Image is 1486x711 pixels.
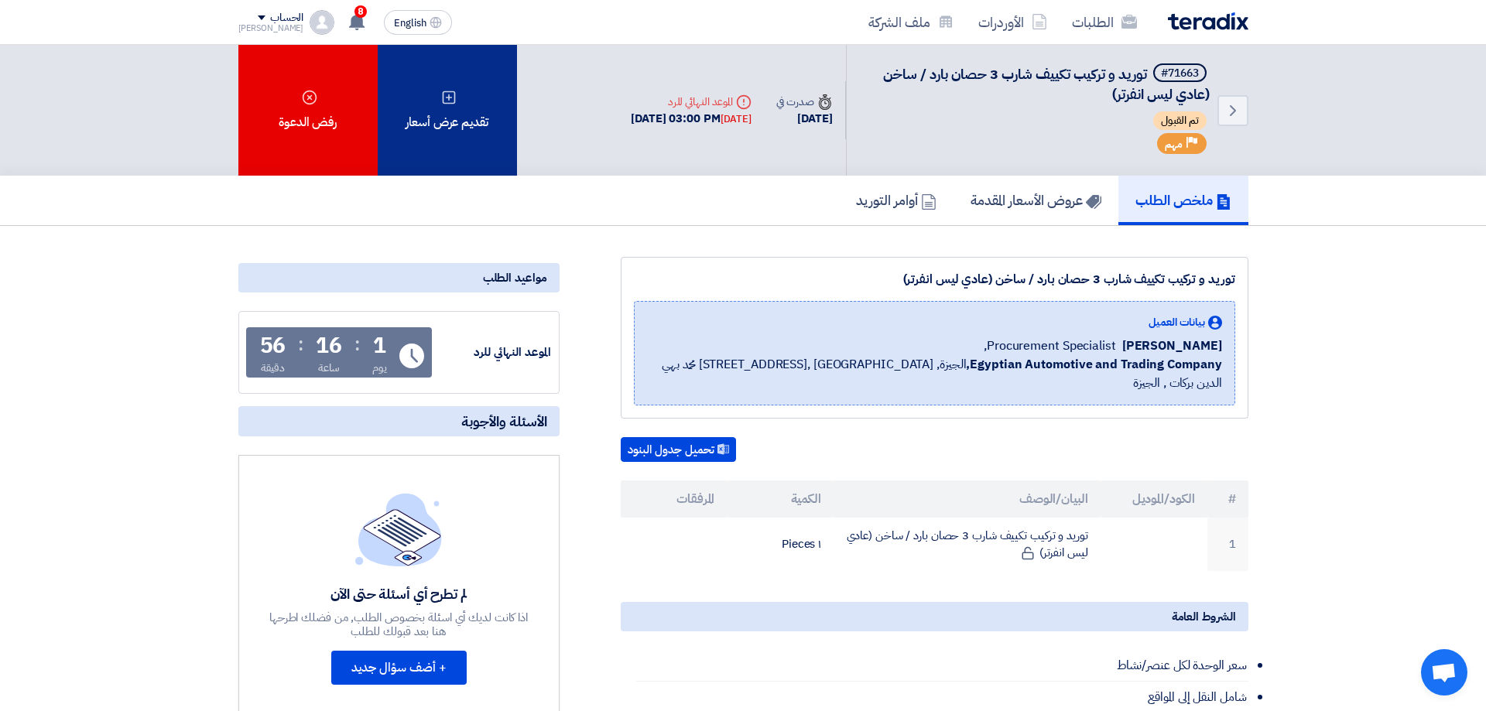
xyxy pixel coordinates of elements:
[384,10,452,35] button: English
[1207,480,1248,518] th: #
[310,10,334,35] img: profile_test.png
[298,330,303,358] div: :
[1101,480,1207,518] th: الكود/الموديل
[971,191,1101,209] h5: عروض الأسعار المقدمة
[318,360,341,376] div: ساعة
[354,330,360,358] div: :
[1060,4,1149,40] a: الطلبات
[270,12,303,25] div: الحساب
[954,176,1118,225] a: عروض الأسعار المقدمة
[372,360,387,376] div: يوم
[856,4,966,40] a: ملف الشركة
[621,480,728,518] th: المرفقات
[1165,137,1183,152] span: مهم
[238,263,560,292] div: مواعيد الطلب
[267,610,530,638] div: اذا كانت لديك أي اسئلة بخصوص الطلب, من فضلك اطرحها هنا بعد قبولك للطلب
[1207,518,1248,571] td: 1
[1118,176,1248,225] a: ملخص الطلب
[621,437,736,462] button: تحميل جدول البنود
[1153,111,1207,130] span: تم القبول
[634,270,1235,289] div: توريد و تركيب تكييف شارب 3 حصان بارد / ساخن (عادي ليس انفرتر)
[647,355,1222,392] span: الجيزة, [GEOGRAPHIC_DATA] ,[STREET_ADDRESS] محمد بهي الدين بركات , الجيزة
[636,650,1248,682] li: سعر الوحدة لكل عنصر/نشاط
[966,4,1060,40] a: الأوردرات
[316,335,342,357] div: 16
[238,24,304,32] div: [PERSON_NAME]
[1135,191,1231,209] h5: ملخص الطلب
[267,585,530,603] div: لم تطرح أي أسئلة حتى الآن
[373,335,386,357] div: 1
[1149,314,1205,330] span: بيانات العميل
[776,110,832,128] div: [DATE]
[856,191,936,209] h5: أوامر التوريد
[354,5,367,18] span: 8
[1161,68,1199,79] div: #71663
[865,63,1210,104] h5: توريد و تركيب تكييف شارب 3 حصان بارد / ساخن (عادي ليس انفرتر)
[834,518,1101,571] td: توريد و تركيب تكييف شارب 3 حصان بارد / ساخن (عادي ليس انفرتر)
[260,335,286,357] div: 56
[378,45,517,176] div: تقديم عرض أسعار
[966,355,1221,374] b: Egyptian Automotive and Trading Company,
[1172,608,1236,625] span: الشروط العامة
[721,111,752,127] div: [DATE]
[394,18,426,29] span: English
[631,94,752,110] div: الموعد النهائي للرد
[261,360,285,376] div: دقيقة
[883,63,1210,104] span: توريد و تركيب تكييف شارب 3 حصان بارد / ساخن (عادي ليس انفرتر)
[631,110,752,128] div: [DATE] 03:00 PM
[331,651,467,685] button: + أضف سؤال جديد
[727,480,834,518] th: الكمية
[834,480,1101,518] th: البيان/الوصف
[727,518,834,571] td: ١ Pieces
[984,337,1116,355] span: Procurement Specialist,
[1421,649,1467,696] div: دردشة مفتوحة
[1122,337,1222,355] span: [PERSON_NAME]
[355,493,442,566] img: empty_state_list.svg
[435,344,551,361] div: الموعد النهائي للرد
[461,412,547,430] span: الأسئلة والأجوبة
[1168,12,1248,30] img: Teradix logo
[238,45,378,176] div: رفض الدعوة
[776,94,832,110] div: صدرت في
[839,176,954,225] a: أوامر التوريد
